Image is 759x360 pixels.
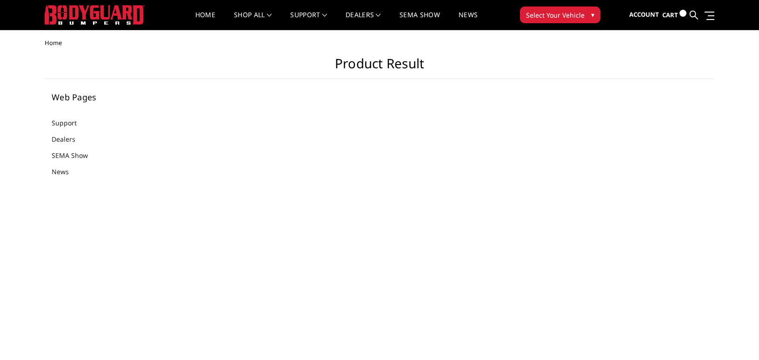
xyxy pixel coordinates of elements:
a: Cart [662,2,686,28]
a: Home [195,12,215,30]
button: Select Your Vehicle [520,7,600,23]
a: News [459,12,478,30]
a: Dealers [346,12,381,30]
a: Support [290,12,327,30]
a: shop all [234,12,272,30]
span: Cart [662,11,678,19]
a: News [52,167,80,177]
a: Account [629,2,659,27]
h5: Web Pages [52,93,165,101]
h1: Product Result [45,56,714,79]
a: SEMA Show [52,151,100,160]
span: Home [45,39,62,47]
a: Support [52,118,88,128]
span: ▾ [591,10,594,20]
span: Account [629,10,659,19]
a: Dealers [52,134,87,144]
span: Select Your Vehicle [526,10,585,20]
img: BODYGUARD BUMPERS [45,5,145,25]
a: SEMA Show [399,12,440,30]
